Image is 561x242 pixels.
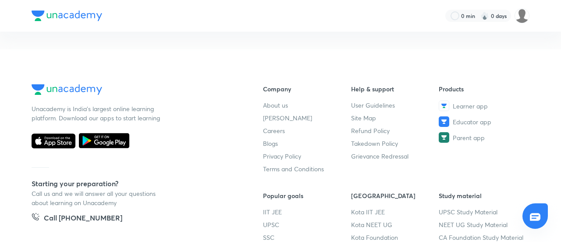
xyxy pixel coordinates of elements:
img: Company Logo [32,84,102,95]
a: Takedown Policy [351,139,439,148]
h5: Call [PHONE_NUMBER] [44,213,122,225]
a: Learner app [439,101,527,111]
a: About us [263,101,351,110]
a: UPSC [263,220,351,229]
a: Kota Foundation [351,233,439,242]
h6: Products [439,84,527,94]
img: Company Logo [32,11,102,21]
a: Call [PHONE_NUMBER] [32,213,122,225]
a: Kota IIT JEE [351,207,439,217]
span: Parent app [453,133,485,142]
h6: [GEOGRAPHIC_DATA] [351,191,439,200]
h5: Starting your preparation? [32,178,235,189]
a: Parent app [439,132,527,143]
h6: Company [263,84,351,94]
span: Learner app [453,101,488,111]
a: Kota NEET UG [351,220,439,229]
p: Unacademy is India’s largest online learning platform. Download our apps to start learning [32,104,163,123]
a: UPSC Study Material [439,207,527,217]
img: Baani khurana [515,8,529,23]
a: Terms and Conditions [263,164,351,173]
a: User Guidelines [351,101,439,110]
a: Privacy Policy [263,152,351,161]
h6: Popular goals [263,191,351,200]
h6: Study material [439,191,527,200]
a: SSC [263,233,351,242]
img: Educator app [439,116,449,127]
a: Site Map [351,113,439,123]
img: streak [480,11,489,20]
a: Company Logo [32,84,235,97]
img: Learner app [439,101,449,111]
a: NEET UG Study Material [439,220,527,229]
h6: Help & support [351,84,439,94]
a: CA Foundation Study Material [439,233,527,242]
a: Careers [263,126,351,135]
a: [PERSON_NAME] [263,113,351,123]
span: Educator app [453,117,491,126]
a: Refund Policy [351,126,439,135]
a: Grievance Redressal [351,152,439,161]
a: Educator app [439,116,527,127]
p: Call us and we will answer all your questions about learning on Unacademy [32,189,163,207]
span: Careers [263,126,285,135]
a: IIT JEE [263,207,351,217]
a: Blogs [263,139,351,148]
img: Parent app [439,132,449,143]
